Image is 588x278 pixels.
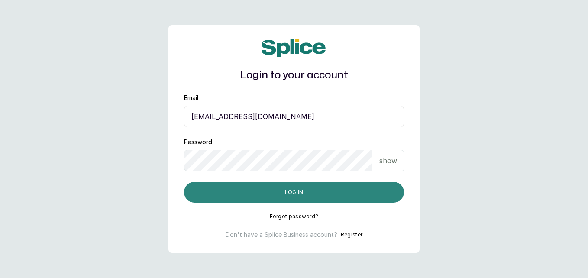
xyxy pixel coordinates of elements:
button: Forgot password? [270,213,319,220]
button: Log in [184,182,404,203]
label: Email [184,94,198,102]
input: email@acme.com [184,106,404,127]
p: Don't have a Splice Business account? [226,230,337,239]
label: Password [184,138,212,146]
p: show [379,155,397,166]
h1: Login to your account [184,68,404,83]
button: Register [341,230,362,239]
